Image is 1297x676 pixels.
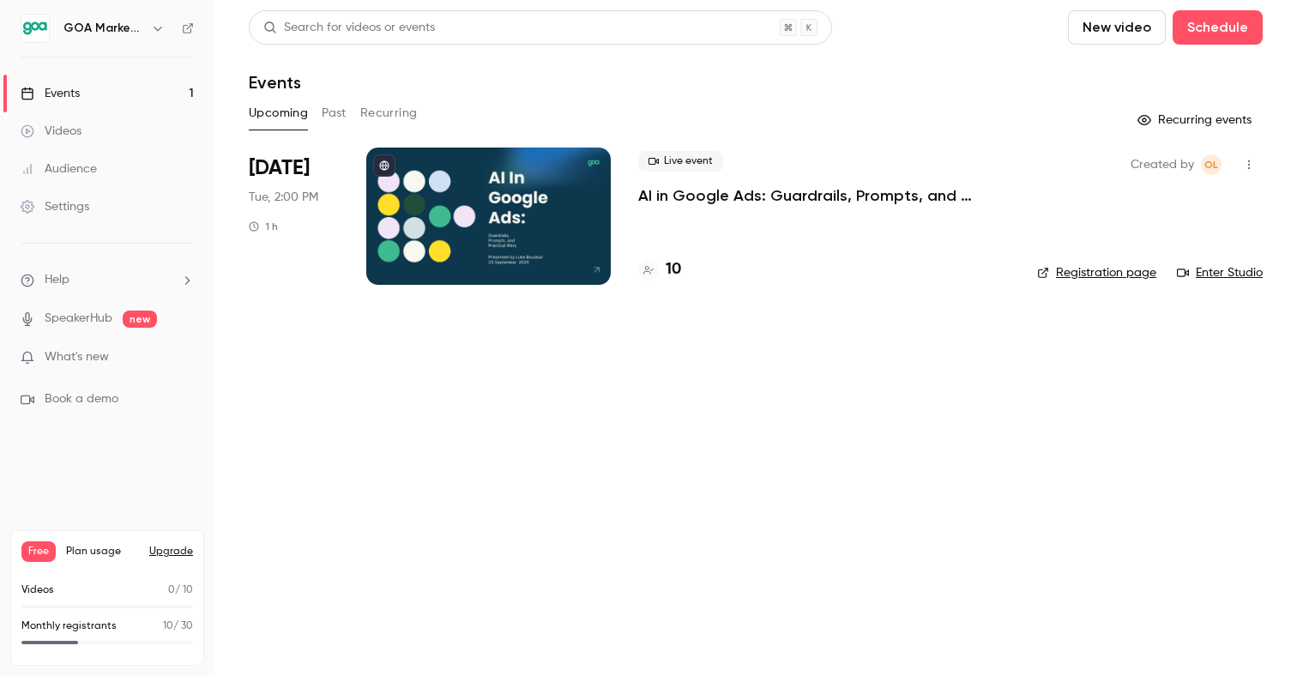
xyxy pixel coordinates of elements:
[45,348,109,366] span: What's new
[45,310,112,328] a: SpeakerHub
[66,545,139,558] span: Plan usage
[168,582,193,598] p: / 10
[123,311,157,328] span: new
[1204,154,1218,175] span: OL
[249,72,301,93] h1: Events
[249,148,339,285] div: Sep 23 Tue, 2:00 PM (Europe/London)
[163,619,193,634] p: / 30
[1131,154,1194,175] span: Created by
[1130,106,1263,134] button: Recurring events
[666,258,681,281] h4: 10
[45,271,69,289] span: Help
[1201,154,1222,175] span: Olivia Lauridsen
[21,198,89,215] div: Settings
[21,15,49,42] img: GOA Marketing
[360,100,418,127] button: Recurring
[21,123,81,140] div: Videos
[322,100,347,127] button: Past
[168,585,175,595] span: 0
[21,271,194,289] li: help-dropdown-opener
[63,20,144,37] h6: GOA Marketing
[1068,10,1166,45] button: New video
[249,100,308,127] button: Upcoming
[638,185,1010,206] a: AI in Google Ads: Guardrails, Prompts, and Practical Wins
[163,621,173,631] span: 10
[1173,10,1263,45] button: Schedule
[638,151,723,172] span: Live event
[249,154,310,182] span: [DATE]
[21,582,54,598] p: Videos
[249,220,278,233] div: 1 h
[45,390,118,408] span: Book a demo
[21,541,56,562] span: Free
[638,258,681,281] a: 10
[21,619,117,634] p: Monthly registrants
[1177,264,1263,281] a: Enter Studio
[21,85,80,102] div: Events
[21,160,97,178] div: Audience
[149,545,193,558] button: Upgrade
[249,189,318,206] span: Tue, 2:00 PM
[1037,264,1156,281] a: Registration page
[263,19,435,37] div: Search for videos or events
